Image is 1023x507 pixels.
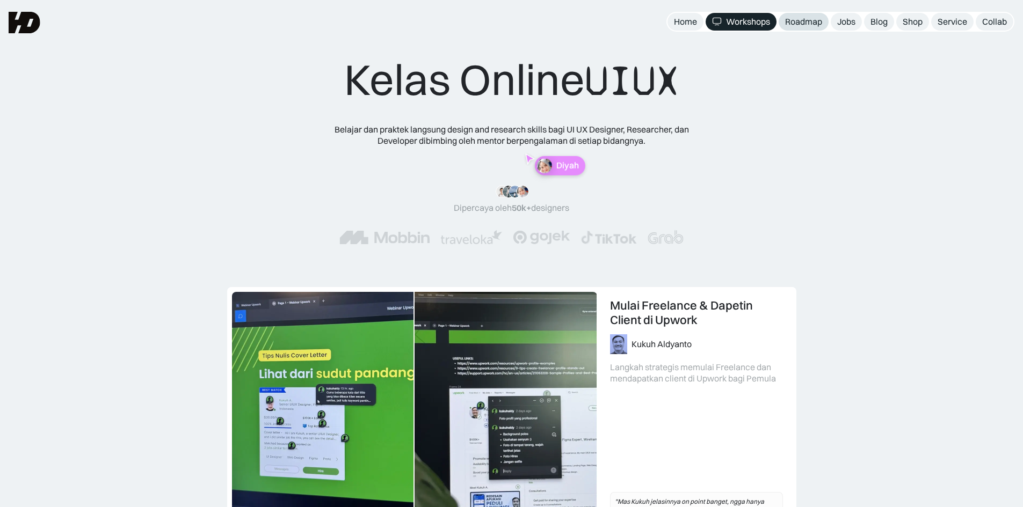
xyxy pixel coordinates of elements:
[831,13,862,31] a: Jobs
[585,55,679,107] span: UIUX
[318,124,705,146] div: Belajar dan praktek langsung design and research skills bagi UI UX Designer, Researcher, dan Deve...
[454,202,569,214] div: Dipercaya oleh designers
[344,54,679,107] div: Kelas Online
[864,13,894,31] a: Blog
[779,13,829,31] a: Roadmap
[870,16,888,27] div: Blog
[896,13,929,31] a: Shop
[982,16,1007,27] div: Collab
[976,13,1013,31] a: Collab
[785,16,822,27] div: Roadmap
[837,16,855,27] div: Jobs
[706,13,777,31] a: Workshops
[556,160,578,171] p: Diyah
[931,13,974,31] a: Service
[726,16,770,27] div: Workshops
[512,202,531,213] span: 50k+
[938,16,967,27] div: Service
[674,16,697,27] div: Home
[903,16,923,27] div: Shop
[668,13,703,31] a: Home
